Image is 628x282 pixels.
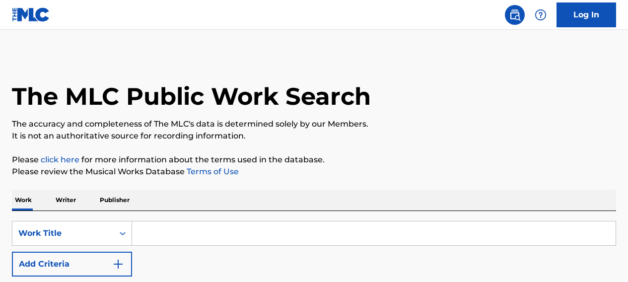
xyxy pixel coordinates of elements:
img: MLC Logo [12,7,50,22]
a: click here [41,155,79,164]
p: The accuracy and completeness of The MLC's data is determined solely by our Members. [12,118,616,130]
p: Please for more information about the terms used in the database. [12,154,616,166]
div: Work Title [18,227,108,239]
div: Help [531,5,551,25]
button: Add Criteria [12,252,132,277]
a: Public Search [505,5,525,25]
a: Terms of Use [185,167,239,176]
p: It is not an authoritative source for recording information. [12,130,616,142]
p: Publisher [97,190,133,211]
h1: The MLC Public Work Search [12,81,371,111]
img: 9d2ae6d4665cec9f34b9.svg [112,258,124,270]
img: search [509,9,521,21]
img: help [535,9,547,21]
p: Please review the Musical Works Database [12,166,616,178]
p: Writer [53,190,79,211]
p: Work [12,190,35,211]
a: Log In [557,2,616,27]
